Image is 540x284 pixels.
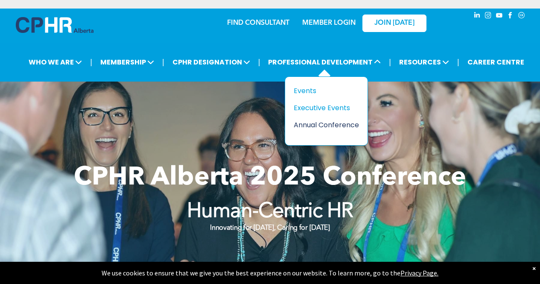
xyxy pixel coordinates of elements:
[294,120,353,130] div: Annual Conference
[389,53,391,71] li: |
[517,11,526,22] a: Social network
[294,85,353,96] div: Events
[258,53,260,71] li: |
[294,85,359,96] a: Events
[227,20,289,26] a: FIND CONSULTANT
[302,20,356,26] a: MEMBER LOGIN
[294,102,359,113] a: Executive Events
[210,225,330,231] strong: Innovating for [DATE], Caring for [DATE]
[16,17,93,33] img: A blue and white logo for cp alberta
[397,54,452,70] span: RESOURCES
[400,269,438,277] a: Privacy Page.
[294,120,359,130] a: Annual Conference
[74,165,466,191] span: CPHR Alberta 2025 Conference
[484,11,493,22] a: instagram
[266,54,383,70] span: PROFESSIONAL DEVELOPMENT
[374,19,414,27] span: JOIN [DATE]
[457,53,459,71] li: |
[187,202,353,222] strong: Human-Centric HR
[294,102,353,113] div: Executive Events
[98,54,157,70] span: MEMBERSHIP
[26,54,85,70] span: WHO WE ARE
[495,11,504,22] a: youtube
[473,11,482,22] a: linkedin
[162,53,164,71] li: |
[532,264,536,272] div: Dismiss notification
[465,54,527,70] a: CAREER CENTRE
[90,53,92,71] li: |
[506,11,515,22] a: facebook
[170,54,253,70] span: CPHR DESIGNATION
[362,15,426,32] a: JOIN [DATE]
